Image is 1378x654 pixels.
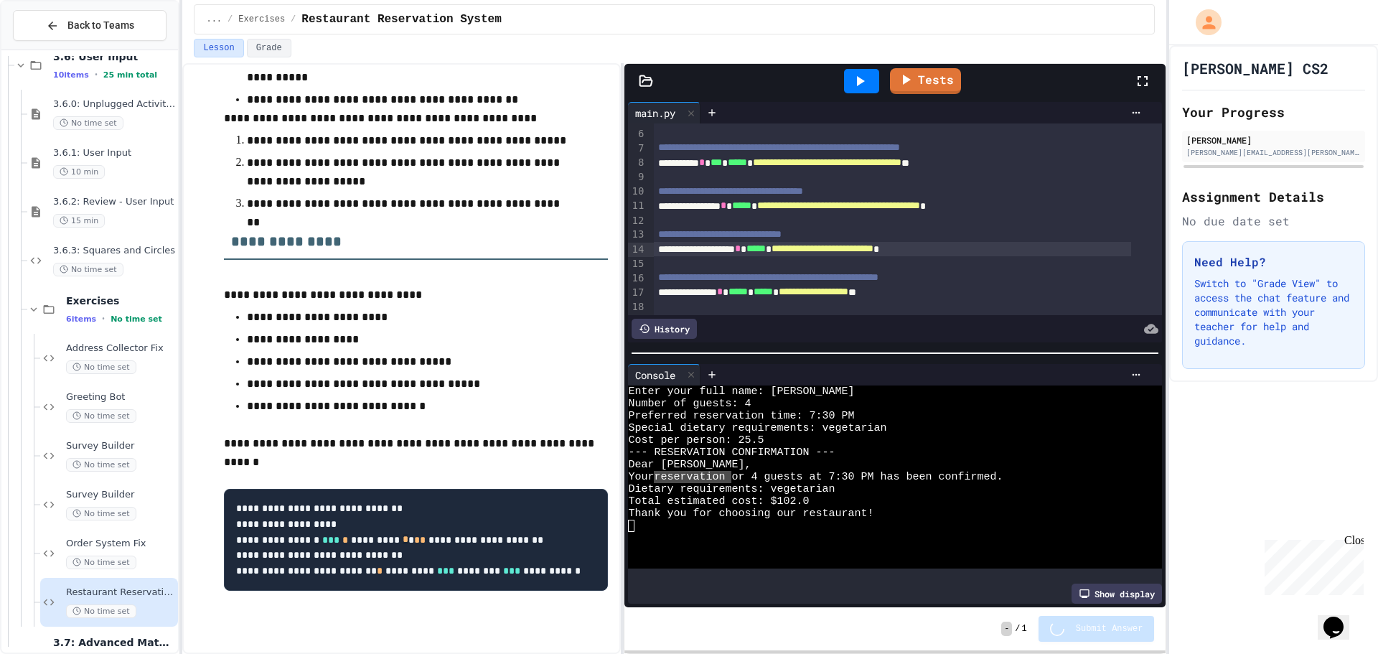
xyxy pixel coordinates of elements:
span: • [102,313,105,324]
span: 1 [1022,623,1027,635]
iframe: chat widget [1318,597,1364,640]
div: 19 [628,314,646,329]
div: My Account [1181,6,1225,39]
div: 11 [628,199,646,213]
div: [PERSON_NAME][EMAIL_ADDRESS][PERSON_NAME][DOMAIN_NAME] [1186,147,1361,158]
span: Submit Answer [1076,623,1143,635]
p: Switch to "Grade View" to access the chat feature and communicate with your teacher for help and ... [1194,276,1353,348]
span: / [291,14,296,25]
span: Order System Fix [66,538,175,550]
span: 3.6.0: Unplugged Activity - User Input [53,98,175,111]
button: Grade [247,39,291,57]
span: No time set [66,409,136,423]
span: Restaurant Reservation System [301,11,501,28]
h3: Need Help? [1194,253,1353,271]
span: Restaurant Reservation System [66,587,175,599]
div: 12 [628,214,646,228]
span: Thank you for choosing our restaurant! [628,508,873,520]
div: 14 [628,243,646,257]
div: Chat with us now!Close [6,6,99,91]
span: Address Collector Fix [66,342,175,355]
span: --- RESERVATION CONFIRMATION --- [628,447,835,459]
div: Show display [1072,584,1162,604]
h1: [PERSON_NAME] CS2 [1182,58,1328,78]
div: 6 [628,127,646,141]
span: Greeting Bot [66,391,175,403]
span: 15 min [53,214,105,228]
span: Total estimated cost: $102.0 [628,495,809,508]
span: Cost per person: 25.5 [628,434,764,447]
span: 3.7: Advanced Math in Python [53,636,175,649]
span: Special dietary requirements: vegetarian [628,422,886,434]
span: 6 items [66,314,96,324]
span: Preferred reservation time: 7:30 PM [628,410,854,422]
div: To enrich screen reader interactions, please activate Accessibility in Grammarly extension settings [654,52,1163,477]
span: No time set [66,556,136,569]
span: 3.6: User Input [53,50,175,63]
h2: Your Progress [1182,102,1365,122]
span: Dear [PERSON_NAME], [628,459,751,471]
span: 3.6.3: Squares and Circles [53,245,175,257]
span: No time set [53,263,123,276]
span: 3.6.1: User Input [53,147,175,159]
div: 18 [628,300,646,314]
span: 10 items [53,70,89,80]
span: 25 min total [103,70,157,80]
span: 10 min [53,165,105,179]
span: Back to Teams [67,18,134,33]
span: / [228,14,233,25]
span: - [1001,622,1012,636]
div: 10 [628,184,646,199]
span: No time set [53,116,123,130]
span: Survey Builder [66,440,175,452]
span: No time set [66,458,136,472]
span: 3.6.2: Review - User Input [53,196,175,208]
span: for 4 guests at 7:30 PM has been confirmed. [726,471,1003,483]
button: Lesson [194,39,243,57]
span: • [95,69,98,80]
span: Number of guests: 4 [628,398,751,410]
span: No time set [111,314,162,324]
div: No due date set [1182,212,1365,230]
span: No time set [66,507,136,520]
span: / [1015,623,1020,635]
div: 7 [628,141,646,156]
div: 8 [628,156,646,170]
span: Exercises [66,294,175,307]
div: 9 [628,170,646,184]
span: Dietary requirements: vegetarian [628,483,835,495]
span: Your [628,471,654,483]
a: Tests [890,68,961,94]
div: 15 [628,257,646,271]
div: Console [628,368,683,383]
div: main.py [628,106,683,121]
h2: Assignment Details [1182,187,1365,207]
span: Survey Builder [66,489,175,501]
div: History [632,319,697,339]
span: No time set [66,360,136,374]
iframe: chat widget [1259,534,1364,595]
div: [PERSON_NAME] [1186,134,1361,146]
div: 13 [628,228,646,242]
span: Exercises [238,14,285,25]
span: Enter your full name: [PERSON_NAME] [628,386,854,398]
div: 17 [628,286,646,300]
span: reservation [654,471,725,483]
span: No time set [66,604,136,618]
span: ... [206,14,222,25]
div: 16 [628,271,646,286]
